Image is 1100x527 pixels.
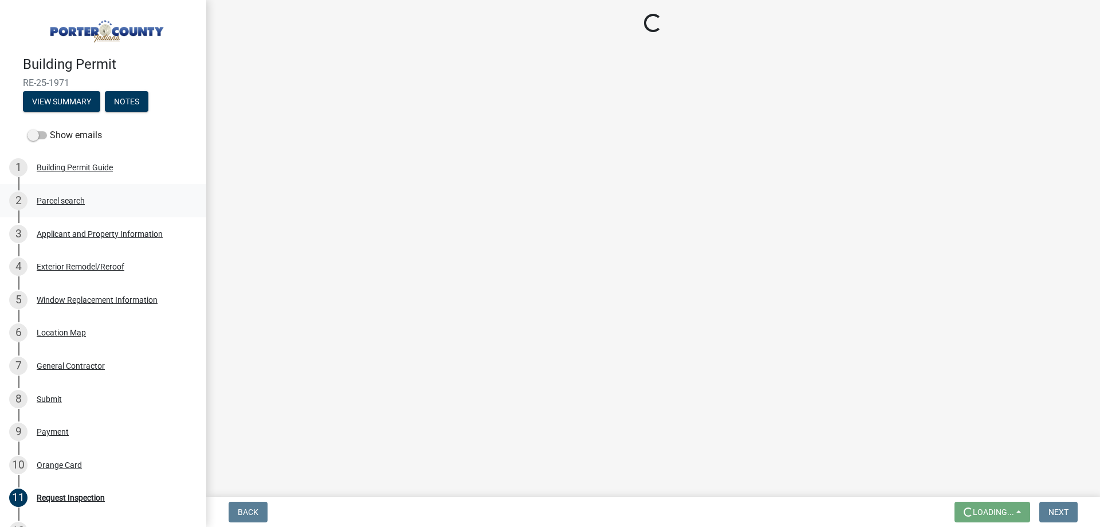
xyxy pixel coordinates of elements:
[23,56,197,73] h4: Building Permit
[37,163,113,171] div: Building Permit Guide
[37,230,163,238] div: Applicant and Property Information
[1039,502,1078,522] button: Next
[9,291,27,309] div: 5
[9,489,27,507] div: 11
[1048,508,1068,517] span: Next
[9,225,27,243] div: 3
[23,12,188,44] img: Porter County, Indiana
[9,257,27,276] div: 4
[37,461,82,469] div: Orange Card
[238,508,258,517] span: Back
[9,456,27,474] div: 10
[23,97,100,107] wm-modal-confirm: Summary
[9,423,27,441] div: 9
[37,263,124,271] div: Exterior Remodel/Reroof
[9,192,27,210] div: 2
[37,362,105,370] div: General Contractor
[9,390,27,408] div: 8
[9,323,27,342] div: 6
[37,329,86,337] div: Location Map
[9,158,27,177] div: 1
[105,91,148,112] button: Notes
[37,494,105,502] div: Request Inspection
[9,357,27,375] div: 7
[37,296,158,304] div: Window Replacement Information
[37,197,85,205] div: Parcel search
[37,395,62,403] div: Submit
[229,502,268,522] button: Back
[954,502,1030,522] button: Loading...
[973,508,1014,517] span: Loading...
[23,77,183,88] span: RE-25-1971
[27,128,102,142] label: Show emails
[105,97,148,107] wm-modal-confirm: Notes
[23,91,100,112] button: View Summary
[37,428,69,436] div: Payment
